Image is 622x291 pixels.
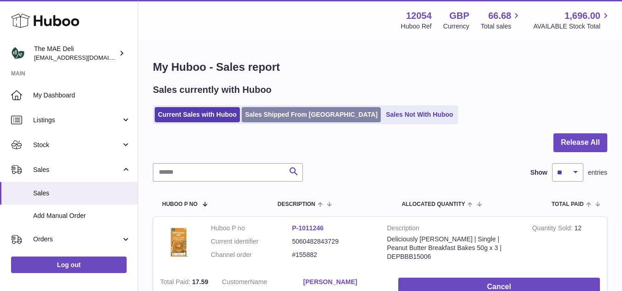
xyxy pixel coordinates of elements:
[33,116,121,125] span: Listings
[292,237,373,246] dd: 5060482843729
[33,165,121,174] span: Sales
[553,133,607,152] button: Release All
[481,22,522,31] span: Total sales
[532,224,575,234] strong: Quantity Sold
[160,278,192,288] strong: Total Paid
[211,251,292,259] dt: Channel order
[211,224,292,233] dt: Huboo P no
[162,201,198,207] span: Huboo P no
[401,22,432,31] div: Huboo Ref
[387,224,518,235] strong: Description
[387,235,518,261] div: Deliciously [PERSON_NAME] | Single | Peanut Butter Breakfast Bakes 50g x 3 | DEPBBB15006
[588,168,607,177] span: entries
[401,201,465,207] span: ALLOCATED Quantity
[192,278,208,285] span: 17.59
[525,217,607,271] td: 12
[33,91,131,100] span: My Dashboard
[303,278,384,286] a: [PERSON_NAME]
[155,107,240,122] a: Current Sales with Huboo
[222,278,303,289] dt: Name
[443,22,470,31] div: Currency
[153,60,607,74] h1: My Huboo - Sales report
[564,10,600,22] span: 1,696.00
[33,141,121,149] span: Stock
[211,237,292,246] dt: Current identifier
[292,251,373,259] dd: #155882
[153,84,272,96] h2: Sales currently with Huboo
[533,10,611,31] a: 1,696.00 AVAILABLE Stock Total
[33,189,131,198] span: Sales
[160,224,197,261] img: 120541727083716.png
[222,278,250,285] span: Customer
[34,54,135,61] span: [EMAIL_ADDRESS][DOMAIN_NAME]
[242,107,381,122] a: Sales Shipped From [GEOGRAPHIC_DATA]
[34,45,117,62] div: The MAE Deli
[33,211,131,220] span: Add Manual Order
[533,22,611,31] span: AVAILABLE Stock Total
[552,201,584,207] span: Total paid
[33,235,121,244] span: Orders
[481,10,522,31] a: 66.68 Total sales
[449,10,469,22] strong: GBP
[383,107,456,122] a: Sales Not With Huboo
[530,168,547,177] label: Show
[278,201,315,207] span: Description
[11,257,127,273] a: Log out
[488,10,511,22] span: 66.68
[406,10,432,22] strong: 12054
[292,224,324,232] a: P-1011246
[11,46,25,60] img: internalAdmin-12054@internal.huboo.com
